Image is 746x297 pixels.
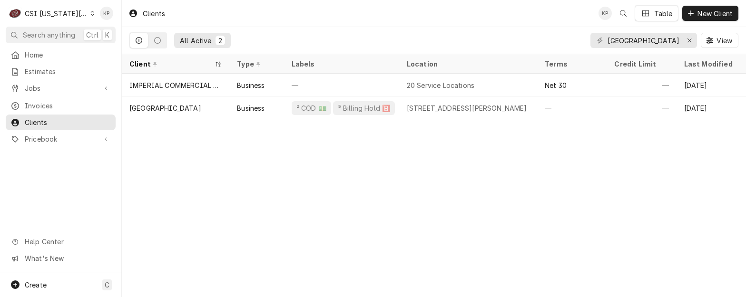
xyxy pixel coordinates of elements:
button: New Client [682,6,738,21]
div: [GEOGRAPHIC_DATA] [129,103,201,113]
span: Invoices [25,101,111,111]
div: Terms [545,59,597,69]
span: What's New [25,253,110,263]
button: Search anythingCtrlK [6,27,116,43]
div: — [284,74,399,96]
div: ⁵ Billing Hold 🅱️ [337,103,392,113]
a: Invoices [6,98,116,114]
div: [STREET_ADDRESS][PERSON_NAME] [407,103,527,113]
span: Jobs [25,83,97,93]
span: Ctrl [86,30,98,40]
div: — [607,96,676,119]
span: Create [25,281,47,289]
span: Home [25,50,111,60]
div: Table [654,9,673,19]
span: Clients [25,117,111,127]
div: Kym Parson's Avatar [599,7,612,20]
div: Credit Limit [614,59,667,69]
a: Estimates [6,64,116,79]
div: C [9,7,22,20]
div: Net 30 [545,80,567,90]
div: CSI Kansas City's Avatar [9,7,22,20]
div: ² COD 💵 [295,103,327,113]
a: Go to What's New [6,250,116,266]
div: KP [599,7,612,20]
div: All Active [180,36,212,46]
button: View [701,33,738,48]
div: [DATE] [677,96,746,119]
div: Kym Parson's Avatar [100,7,113,20]
span: Search anything [23,30,75,40]
a: Go to Help Center [6,234,116,249]
div: — [537,96,607,119]
div: Client [129,59,212,69]
span: K [105,30,109,40]
div: Type [237,59,274,69]
a: Go to Jobs [6,80,116,96]
span: C [105,280,109,290]
div: 20 Service Locations [407,80,474,90]
div: Location [407,59,530,69]
a: Go to Pricebook [6,131,116,147]
button: Erase input [682,33,697,48]
div: Last Modified [684,59,736,69]
span: Help Center [25,237,110,247]
div: Business [237,80,265,90]
span: View [715,36,734,46]
div: KP [100,7,113,20]
div: IMPERIAL COMMERCIAL COOKING EQUIP [129,80,222,90]
span: Pricebook [25,134,97,144]
a: Home [6,47,116,63]
div: 2 [217,36,223,46]
div: Business [237,103,265,113]
input: Keyword search [608,33,679,48]
div: [DATE] [677,74,746,96]
span: New Client [696,9,735,19]
div: Labels [292,59,392,69]
button: Open search [616,6,631,21]
span: Estimates [25,67,111,77]
a: Clients [6,115,116,130]
div: — [607,74,676,96]
div: CSI [US_STATE][GEOGRAPHIC_DATA] [25,9,88,19]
